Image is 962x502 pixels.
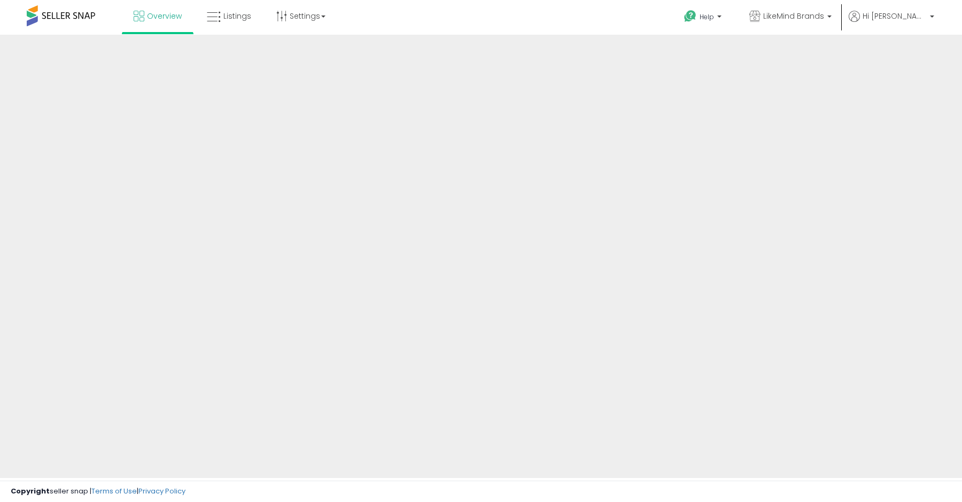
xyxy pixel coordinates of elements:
span: Hi [PERSON_NAME] [863,11,927,21]
span: Listings [223,11,251,21]
span: Help [700,12,714,21]
span: LikeMind Brands [763,11,824,21]
a: Hi [PERSON_NAME] [849,11,934,35]
i: Get Help [684,10,697,23]
a: Help [676,2,732,35]
span: Overview [147,11,182,21]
